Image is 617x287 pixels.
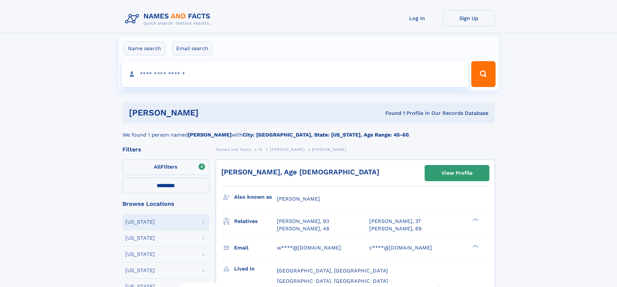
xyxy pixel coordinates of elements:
[122,160,209,175] label: Filters
[258,147,263,152] span: W
[125,236,155,241] div: [US_STATE]
[425,165,489,181] a: View Profile
[188,132,232,138] b: [PERSON_NAME]
[270,145,304,153] a: [PERSON_NAME]
[154,164,161,170] span: All
[125,219,155,225] div: [US_STATE]
[443,10,495,26] a: Sign Up
[292,110,488,117] div: Found 1 Profile In Our Records Database
[471,61,495,87] button: Search Button
[221,168,379,176] a: [PERSON_NAME], Age [DEMOGRAPHIC_DATA]
[122,123,495,139] div: We found 1 person named with .
[234,192,277,203] h3: Also known as
[277,218,329,225] a: [PERSON_NAME], 93
[369,218,421,225] a: [PERSON_NAME], 37
[122,201,209,207] div: Browse Locations
[270,147,304,152] span: [PERSON_NAME]
[234,216,277,227] h3: Relatives
[277,196,320,202] span: [PERSON_NAME]
[277,278,388,284] span: [GEOGRAPHIC_DATA], [GEOGRAPHIC_DATA]
[277,225,329,232] a: [PERSON_NAME], 48
[277,268,388,274] span: [GEOGRAPHIC_DATA], [GEOGRAPHIC_DATA]
[129,109,292,117] h1: [PERSON_NAME]
[124,42,165,55] label: Name search
[125,268,155,273] div: [US_STATE]
[312,147,347,152] span: [PERSON_NAME]
[369,225,422,232] a: [PERSON_NAME], 69
[243,132,409,138] b: City: [GEOGRAPHIC_DATA], State: [US_STATE], Age Range: 45-60
[391,10,443,26] a: Log In
[122,147,209,152] div: Filters
[125,252,155,257] div: [US_STATE]
[471,244,479,248] div: ❯
[216,145,251,153] a: Names and Facts
[172,42,212,55] label: Email search
[234,242,277,253] h3: Email
[258,145,263,153] a: W
[122,61,469,87] input: search input
[471,218,479,222] div: ❯
[441,166,473,181] div: View Profile
[234,263,277,274] h3: Lived in
[122,10,216,28] img: Logo Names and Facts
